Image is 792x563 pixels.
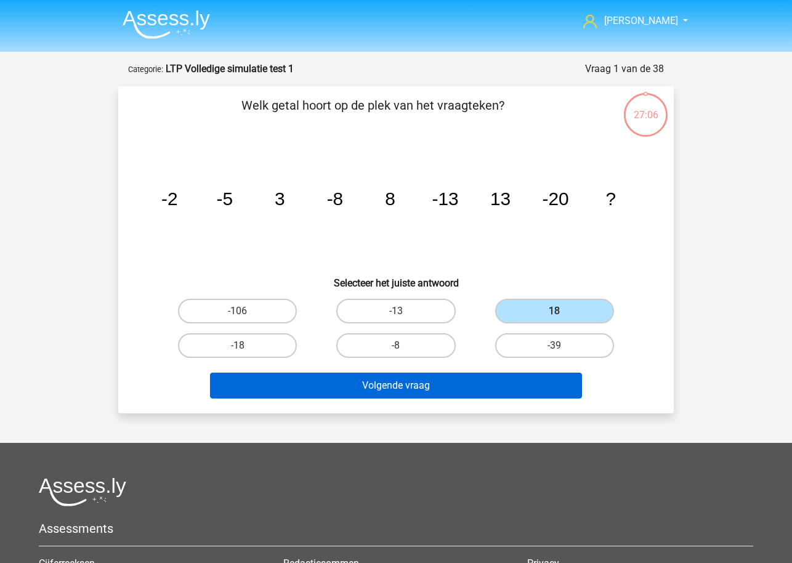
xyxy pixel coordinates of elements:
tspan: -2 [161,188,178,209]
tspan: -8 [327,188,344,209]
h6: Selecteer het juiste antwoord [138,267,654,289]
tspan: ? [605,188,616,209]
label: -8 [336,333,455,358]
label: 18 [495,299,614,323]
tspan: 8 [385,188,395,209]
label: -13 [336,299,455,323]
label: -106 [178,299,297,323]
label: -39 [495,333,614,358]
h5: Assessments [39,521,753,536]
p: Welk getal hoort op de plek van het vraagteken? [138,96,608,133]
button: Volgende vraag [210,373,583,399]
div: Vraag 1 van de 38 [585,62,664,76]
div: 27:06 [623,92,669,123]
a: [PERSON_NAME] [578,14,679,28]
small: Categorie: [128,65,163,74]
tspan: 3 [275,188,285,209]
tspan: 13 [490,188,511,209]
img: Assessly [123,10,210,39]
tspan: -13 [432,188,458,209]
img: Assessly logo [39,477,126,506]
tspan: -5 [217,188,233,209]
strong: LTP Volledige simulatie test 1 [166,63,294,75]
span: [PERSON_NAME] [604,15,678,26]
tspan: -20 [543,188,569,209]
label: -18 [178,333,297,358]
